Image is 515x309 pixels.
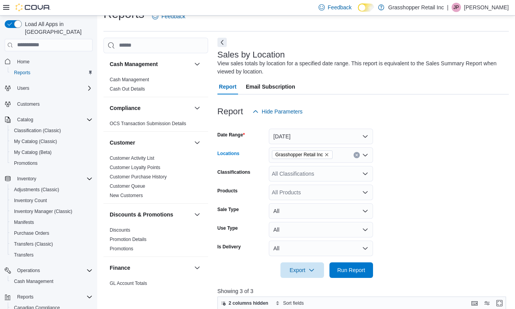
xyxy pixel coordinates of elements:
span: Transfers (Classic) [14,241,53,247]
button: Cash Management [110,60,191,68]
img: Cova [16,3,51,11]
button: Promotions [8,158,96,169]
span: Users [14,84,93,93]
h3: Cash Management [110,60,158,68]
span: JP [454,3,459,12]
button: Open list of options [362,171,368,177]
a: Reports [11,68,33,77]
div: View sales totals by location for a specified date range. This report is equivalent to the Sales ... [217,59,505,76]
div: Customer [103,154,208,203]
a: Customer Activity List [110,155,154,161]
a: Home [14,57,33,66]
label: Date Range [217,132,245,138]
label: Classifications [217,169,250,175]
span: Adjustments (Classic) [11,185,93,194]
a: Inventory Manager (Classic) [11,207,75,216]
a: Promotion Details [110,237,147,242]
span: Customers [14,99,93,109]
a: Inventory Count [11,196,50,205]
span: Catalog [14,115,93,124]
button: Reports [8,67,96,78]
button: Purchase Orders [8,228,96,239]
span: My Catalog (Classic) [11,137,93,146]
button: Finance [193,263,202,272]
a: Cash Management [11,277,56,286]
span: Users [17,85,29,91]
span: Classification (Classic) [14,127,61,134]
button: All [269,222,373,237]
label: Sale Type [217,206,239,213]
button: Catalog [14,115,36,124]
span: Inventory Count [11,196,93,205]
span: Transfers [11,250,93,260]
a: My Catalog (Classic) [11,137,60,146]
p: Grasshopper Retail Inc [388,3,444,12]
span: Inventory [14,174,93,183]
button: Compliance [193,103,202,113]
a: Customer Purchase History [110,174,167,180]
button: Enter fullscreen [495,299,504,308]
span: Reports [14,70,30,76]
div: Cash Management [103,75,208,97]
span: Feedback [161,12,185,20]
a: Discounts [110,227,130,233]
span: Manifests [14,219,34,225]
a: Cash Management [110,77,149,82]
a: OCS Transaction Submission Details [110,121,186,126]
div: Finance [103,279,208,300]
span: Customers [17,101,40,107]
span: Reports [17,294,33,300]
a: Transfers (Classic) [11,239,56,249]
button: Manifests [8,217,96,228]
a: Customer Queue [110,183,145,189]
button: Inventory [2,173,96,184]
a: Feedback [149,9,188,24]
h3: Sales by Location [217,50,285,59]
span: Promotions [14,160,38,166]
button: Reports [2,292,96,302]
label: Products [217,188,238,194]
span: Inventory Manager (Classic) [11,207,93,216]
button: Adjustments (Classic) [8,184,96,195]
button: Run Report [329,262,373,278]
h3: Finance [110,264,130,272]
span: Grasshopper Retail Inc [275,151,323,159]
button: Open list of options [362,152,368,158]
button: Customers [2,98,96,110]
a: Manifests [11,218,37,227]
a: Promotions [11,159,41,168]
span: Classification (Classic) [11,126,93,135]
button: Classification (Classic) [8,125,96,136]
button: Cash Management [8,276,96,287]
button: Export [280,262,324,278]
p: [PERSON_NAME] [464,3,509,12]
a: Customers [14,100,43,109]
input: Dark Mode [358,3,374,12]
span: Hide Parameters [262,108,303,115]
a: Adjustments (Classic) [11,185,62,194]
span: Home [17,59,30,65]
button: Cash Management [193,59,202,69]
button: Inventory Count [8,195,96,206]
span: Promotions [11,159,93,168]
button: Compliance [110,104,191,112]
a: Purchase Orders [11,229,53,238]
span: 2 columns hidden [229,300,268,306]
button: Inventory [14,174,39,183]
span: Inventory Manager (Classic) [14,208,72,215]
a: Promotions [110,246,133,251]
span: My Catalog (Beta) [11,148,93,157]
a: Cash Out Details [110,86,145,92]
span: Feedback [328,3,352,11]
span: Purchase Orders [11,229,93,238]
span: Manifests [11,218,93,227]
button: Discounts & Promotions [110,211,191,218]
button: All [269,241,373,256]
button: Reports [14,292,37,302]
label: Is Delivery [217,244,241,250]
button: Keyboard shortcuts [470,299,479,308]
span: Home [14,57,93,66]
button: Home [2,56,96,67]
button: Finance [110,264,191,272]
span: Grasshopper Retail Inc [272,150,333,159]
